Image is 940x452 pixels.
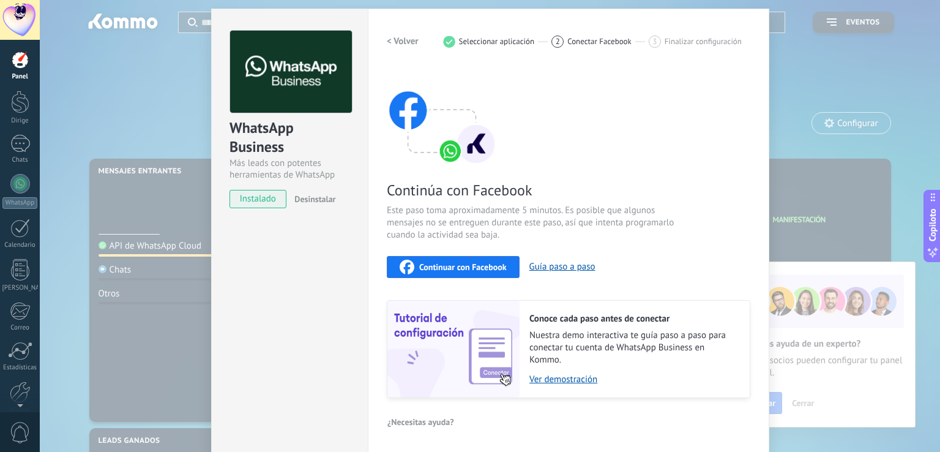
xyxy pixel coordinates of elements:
[229,118,350,157] div: WhatsApp Business
[4,241,35,249] font: Calendario
[12,156,28,164] font: Chats
[387,31,419,53] button: < Volver
[927,209,938,242] font: Copiloto
[652,36,657,47] font: 3
[529,374,597,385] font: Ver demostración
[11,116,28,125] font: Dirige
[10,323,29,332] font: Correo
[230,31,352,113] img: logo_main.png
[387,36,419,47] font: < Volver
[387,205,674,241] font: Este paso toma aproximadamente 5 minutos. Es posible que algunos mensajes no se entreguen durante...
[529,330,726,366] font: Nuestra demo interactiva te guía paso a paso para conectar tu cuenta de WhatsApp Business en Kommo.
[12,72,28,81] font: Panel
[229,157,335,181] font: Más leads con potentes herramientas de WhatsApp
[387,256,520,278] button: Continuar con Facebook
[2,284,51,292] font: [PERSON_NAME]
[556,36,560,47] font: 2
[529,261,595,273] button: Guía paso a paso
[419,262,507,273] font: Continuar con Facebook
[387,67,497,165] img: Conectarse con Facebook
[567,36,632,47] font: Conectar Facebook
[229,118,297,156] font: WhatsApp Business
[387,413,455,431] button: ¿Necesitas ayuda?
[240,193,276,205] font: instalado
[6,198,34,207] font: WhatsApp
[529,313,670,325] font: Conoce cada paso antes de conectar
[387,416,454,428] font: ¿Necesitas ayuda?
[2,364,38,372] div: Estadísticas
[294,194,335,205] font: Desinstalar
[665,36,742,47] font: Finalizar configuración
[387,181,532,200] font: Continúa con Facebook
[459,36,535,47] font: Seleccionar aplicación
[289,190,335,208] button: Desinstalar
